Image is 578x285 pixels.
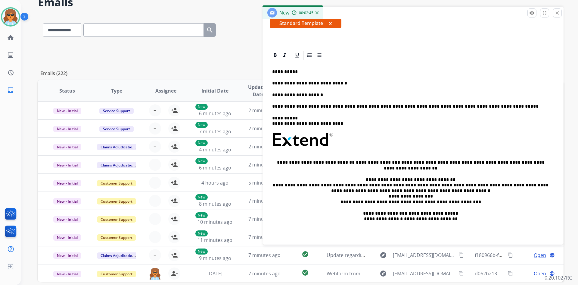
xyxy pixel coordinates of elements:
span: 7 minutes ago [248,234,281,240]
span: + [154,161,156,168]
span: 6 minutes ago [199,110,231,117]
span: + [154,179,156,186]
span: Service Support [99,108,134,114]
span: New - Initial [53,180,81,186]
span: Customer Support [97,216,136,223]
mat-icon: list_alt [7,52,14,59]
mat-icon: content_copy [458,271,464,276]
mat-icon: person_add [171,107,178,114]
p: New [195,230,208,236]
mat-icon: check_circle [302,251,309,258]
span: + [154,233,156,241]
mat-icon: home [7,34,14,41]
span: [EMAIL_ADDRESS][DOMAIN_NAME] [393,270,455,277]
span: 2 minutes ago [248,161,281,168]
img: agent-avatar [149,268,161,280]
p: New [195,158,208,164]
p: New [195,194,208,200]
span: 8 minutes ago [199,201,231,207]
span: 4 minutes ago [199,146,231,153]
mat-icon: language [549,252,555,258]
span: New - Initial [53,108,81,114]
button: + [149,141,161,153]
p: New [195,140,208,146]
span: 6 minutes ago [199,164,231,171]
mat-icon: person_add [171,215,178,223]
span: 2 minutes ago [248,143,281,150]
button: + [149,159,161,171]
span: + [154,252,156,259]
span: 7 minutes ago [248,216,281,222]
mat-icon: content_copy [458,252,464,258]
span: 00:02:45 [299,11,313,15]
mat-icon: person_add [171,197,178,204]
button: + [149,177,161,189]
span: 2 minutes ago [248,107,281,114]
span: Open [534,270,546,277]
span: Customer Support [97,180,136,186]
span: [DATE] [207,270,222,277]
mat-icon: language [549,271,555,276]
div: Ordered List [305,51,314,60]
span: Assignee [155,87,176,94]
span: 7 minutes ago [248,198,281,204]
p: 0.20.1027RC [545,274,572,281]
mat-icon: explore [380,270,387,277]
span: Customer Support [97,234,136,241]
button: x [329,20,332,27]
span: Standard Template [270,18,341,28]
span: 2 minutes ago [248,125,281,132]
span: [EMAIL_ADDRESS][DOMAIN_NAME] [393,252,455,259]
span: 7 minutes ago [248,270,281,277]
button: + [149,122,161,135]
span: New - Initial [53,198,81,204]
span: Customer Support [97,271,136,277]
span: Update regarding your fulfillment method for Service Order: b63dd6a5-76b3-4a46-a306-c62817254c39 [327,252,558,258]
span: New - Initial [53,126,81,132]
span: f180966b-fc6c-4b1a-8c3a-f43a2f245ef7 [475,252,561,258]
mat-icon: person_add [171,233,178,241]
span: Claims Adjudication [97,252,138,259]
div: Bullet List [315,51,324,60]
span: 5 minutes ago [248,179,281,186]
span: 7 minutes ago [248,252,281,258]
span: Claims Adjudication [97,144,138,150]
span: 9 minutes ago [199,255,231,261]
div: Bold [271,51,280,60]
img: avatar [2,8,19,25]
span: Open [534,252,546,259]
span: Customer Support [97,198,136,204]
span: New [279,9,289,16]
p: Emails (222) [38,70,70,77]
span: d062b213-72ff-4f13-b268-3387407705f2 [475,270,564,277]
mat-icon: check_circle [302,269,309,276]
mat-icon: inbox [7,87,14,94]
span: + [154,143,156,150]
span: New - Initial [53,252,81,259]
span: New - Initial [53,234,81,241]
button: + [149,195,161,207]
button: + [149,231,161,243]
mat-icon: explore [380,252,387,259]
span: Service Support [99,126,134,132]
mat-icon: person_add [171,143,178,150]
mat-icon: close [555,10,560,16]
span: + [154,197,156,204]
span: + [154,125,156,132]
p: New [195,212,208,218]
span: Type [111,87,122,94]
mat-icon: content_copy [508,271,513,276]
span: 10 minutes ago [197,219,232,225]
span: Status [59,87,75,94]
span: New - Initial [53,271,81,277]
div: Underline [293,51,302,60]
button: + [149,213,161,225]
span: New - Initial [53,162,81,168]
mat-icon: history [7,69,14,76]
span: 4 hours ago [201,179,228,186]
mat-icon: person_add [171,252,178,259]
span: Claims Adjudication [97,162,138,168]
mat-icon: fullscreen [542,10,547,16]
span: Initial Date [201,87,228,94]
mat-icon: person_add [171,161,178,168]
